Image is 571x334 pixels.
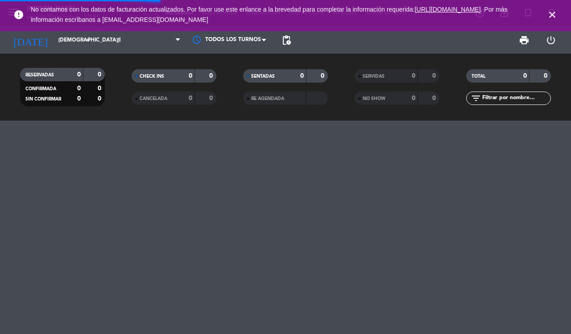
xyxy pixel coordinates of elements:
[209,95,215,101] strong: 0
[25,73,54,77] span: RESERVADAS
[519,35,530,46] span: print
[300,73,304,79] strong: 0
[25,97,61,101] span: SIN CONFIRMAR
[251,96,284,101] span: RE AGENDADA
[189,73,192,79] strong: 0
[538,27,564,54] div: LOG OUT
[140,96,167,101] span: CANCELADA
[321,73,326,79] strong: 0
[432,95,438,101] strong: 0
[7,30,54,50] i: [DATE]
[77,85,81,92] strong: 0
[25,87,56,91] span: CONFIRMADA
[31,6,507,23] a: . Por más información escríbanos a [EMAIL_ADDRESS][DOMAIN_NAME]
[98,85,103,92] strong: 0
[523,73,527,79] strong: 0
[363,96,385,101] span: NO SHOW
[98,96,103,102] strong: 0
[31,6,507,23] span: No contamos con los datos de facturación actualizados. Por favor use este enlance a la brevedad p...
[209,73,215,79] strong: 0
[189,95,192,101] strong: 0
[481,93,550,103] input: Filtrar por nombre...
[412,73,415,79] strong: 0
[251,74,275,79] span: SENTADAS
[83,35,94,46] i: arrow_drop_down
[363,74,385,79] span: SERVIDAS
[546,35,556,46] i: power_settings_new
[432,73,438,79] strong: 0
[98,71,103,78] strong: 0
[140,74,164,79] span: CHECK INS
[412,95,415,101] strong: 0
[472,74,485,79] span: TOTAL
[77,71,81,78] strong: 0
[544,73,549,79] strong: 0
[415,6,481,13] a: [URL][DOMAIN_NAME]
[547,9,558,20] i: close
[281,35,292,46] span: pending_actions
[471,93,481,104] i: filter_list
[77,96,81,102] strong: 0
[13,9,24,20] i: error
